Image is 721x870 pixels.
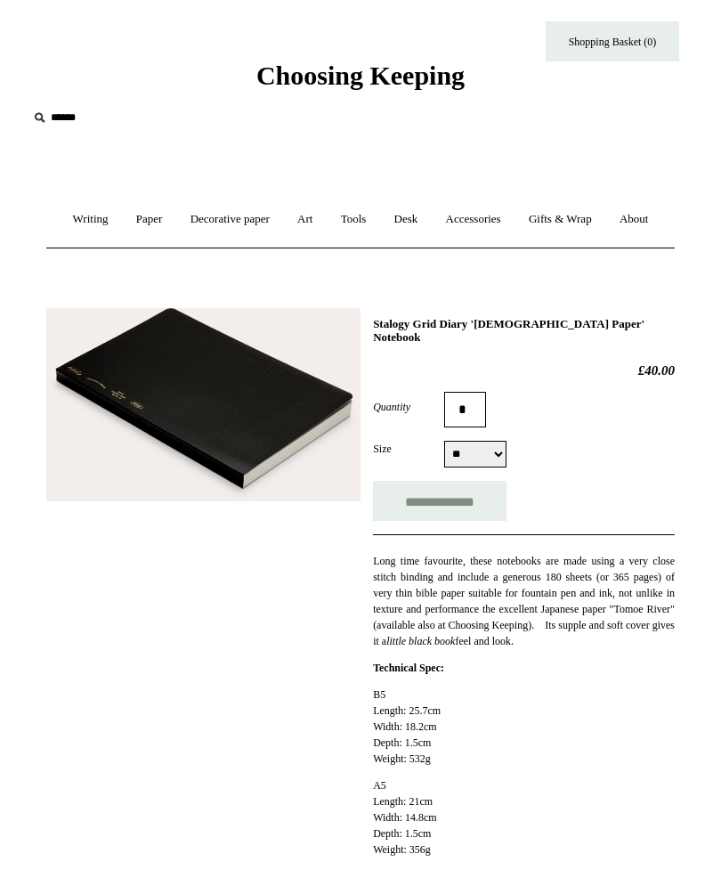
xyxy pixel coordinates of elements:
a: Decorative paper [178,197,282,244]
a: Art [285,197,325,244]
span: Choosing Keeping [256,61,465,91]
label: Size [373,442,444,458]
h2: £40.00 [373,363,675,379]
h1: Stalogy Grid Diary '[DEMOGRAPHIC_DATA] Paper' Notebook [373,318,675,346]
em: little black book [386,636,455,648]
a: About [607,197,661,244]
a: Shopping Basket (0) [546,22,679,62]
img: Stalogy Grid Diary 'Bible Paper' Notebook [46,309,360,502]
a: Writing [61,197,121,244]
a: Desk [382,197,431,244]
p: A5 Length: 21cm Width: 14.8cm Depth: 1.5cm Weight: 356g [373,778,675,858]
a: Choosing Keeping [256,76,465,88]
a: Gifts & Wrap [516,197,604,244]
p: B5 Length: 25.7cm Width: 18.2cm Depth: 1.5cm Weight: 532g [373,687,675,768]
a: Tools [328,197,379,244]
a: Accessories [433,197,514,244]
p: Long time favourite, these notebooks are made using a very close stitch binding and include a gen... [373,554,675,650]
label: Quantity [373,400,444,416]
strong: Technical Spec: [373,663,444,675]
a: Paper [124,197,175,244]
